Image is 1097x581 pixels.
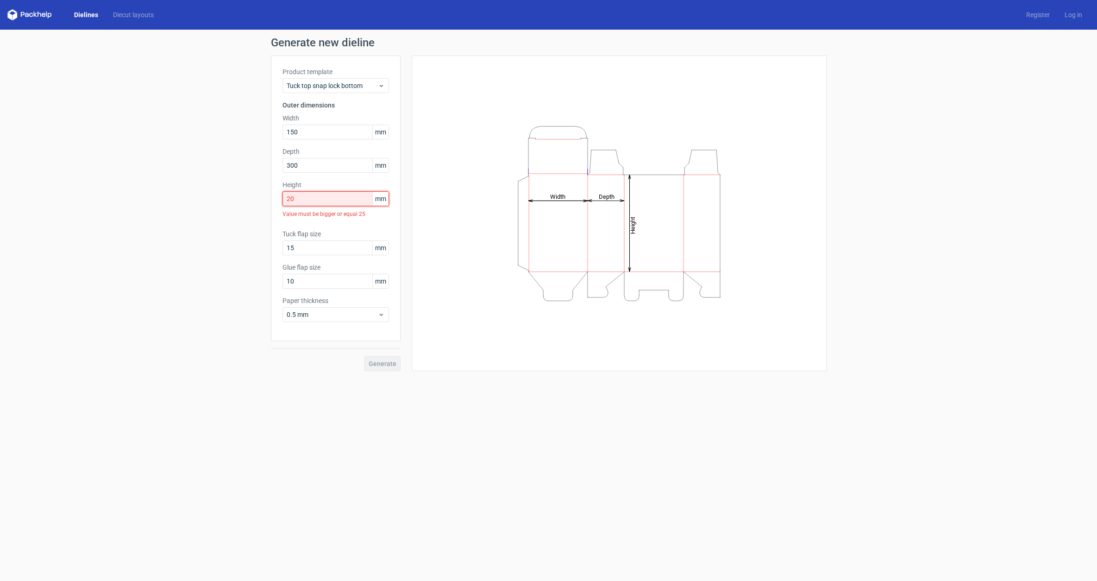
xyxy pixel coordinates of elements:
[629,216,636,234] tspan: Height
[67,10,106,19] a: Dielines
[282,180,389,189] label: Height
[1057,10,1090,19] a: Log in
[282,67,389,76] label: Product template
[287,310,378,319] span: 0.5 mm
[282,229,389,239] label: Tuck flap size
[282,147,389,156] label: Depth
[372,192,389,206] span: mm
[282,263,389,272] label: Glue flap size
[287,81,378,90] span: Tuck top snap lock bottom
[106,10,161,19] a: Diecut layouts
[1019,10,1057,19] a: Register
[282,101,389,110] h3: Outer dimensions
[282,206,389,222] div: Value must be bigger or equal 25
[372,274,389,288] span: mm
[599,193,614,200] tspan: Depth
[282,114,389,123] label: Width
[372,125,389,139] span: mm
[372,241,389,255] span: mm
[550,193,565,200] tspan: Width
[271,37,827,48] h1: Generate new dieline
[282,296,389,305] label: Paper thickness
[372,158,389,172] span: mm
